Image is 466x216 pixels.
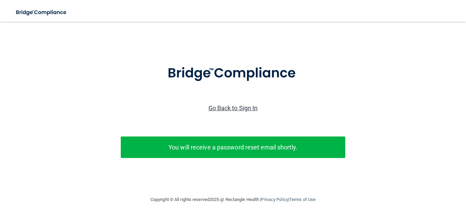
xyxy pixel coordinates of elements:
[154,56,312,91] img: bridge_compliance_login_screen.278c3ca4.svg
[108,189,358,211] div: Copyright © All rights reserved 2025 @ Rectangle Health | |
[261,197,288,202] a: Privacy Policy
[10,5,73,19] img: bridge_compliance_login_screen.278c3ca4.svg
[208,104,258,112] a: Go Back to Sign In
[289,197,316,202] a: Terms of Use
[126,142,340,153] p: You will receive a password reset email shortly.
